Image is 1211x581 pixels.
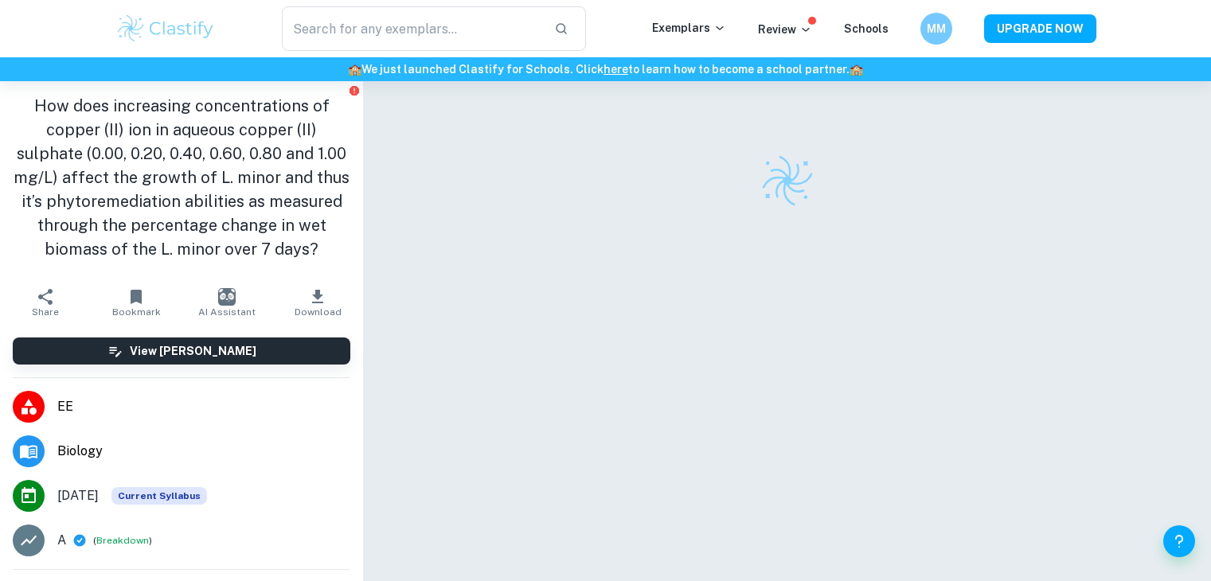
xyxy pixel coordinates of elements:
[198,306,256,318] span: AI Assistant
[96,533,149,548] button: Breakdown
[295,306,342,318] span: Download
[927,20,945,37] h6: MM
[920,13,952,45] button: MM
[57,442,350,461] span: Biology
[604,63,628,76] a: here
[93,533,152,548] span: ( )
[13,337,350,365] button: View [PERSON_NAME]
[32,306,59,318] span: Share
[844,22,889,35] a: Schools
[850,63,863,76] span: 🏫
[57,397,350,416] span: EE
[3,60,1208,78] h6: We just launched Clastify for Schools. Click to learn how to become a school partner.
[760,153,815,209] img: Clastify logo
[218,288,236,306] img: AI Assistant
[348,63,361,76] span: 🏫
[112,306,161,318] span: Bookmark
[1163,525,1195,557] button: Help and Feedback
[984,14,1096,43] button: UPGRADE NOW
[91,280,182,325] button: Bookmark
[111,487,207,505] span: Current Syllabus
[111,487,207,505] div: This exemplar is based on the current syllabus. Feel free to refer to it for inspiration/ideas wh...
[182,280,272,325] button: AI Assistant
[130,342,256,360] h6: View [PERSON_NAME]
[348,84,360,96] button: Report issue
[13,94,350,261] h1: How does increasing concentrations of copper (II) ion in aqueous copper (II) sulphate (0.00, 0.20...
[115,13,217,45] img: Clastify logo
[57,486,99,505] span: [DATE]
[282,6,542,51] input: Search for any exemplars...
[758,21,812,38] p: Review
[652,19,726,37] p: Exemplars
[57,531,66,550] p: A
[272,280,363,325] button: Download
